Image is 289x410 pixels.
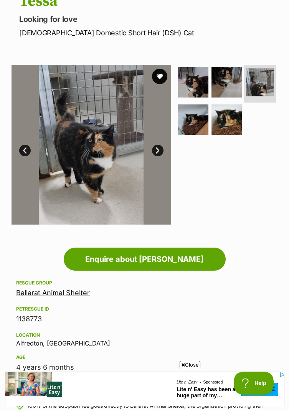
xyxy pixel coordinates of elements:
[198,8,218,13] a: Sponsored
[5,372,284,406] iframe: Advertisement
[178,104,208,135] img: Photo of Tessa
[211,67,242,98] img: Photo of Tessa
[12,65,171,225] img: Photo of Tessa
[16,280,273,286] div: Rescue group
[19,145,31,156] a: Prev
[19,14,277,25] p: Looking for love
[16,332,273,338] div: Location
[16,362,273,373] div: 4 years 6 months
[152,145,163,156] a: Next
[19,28,277,38] p: [DEMOGRAPHIC_DATA] Domestic Short Hair (DSH) Cat
[178,67,208,98] img: Photo of Tessa
[172,15,232,28] a: Lite n' Easy has been a huge part of my weightloss.
[16,314,273,324] div: 1138773
[16,289,90,297] a: Ballarat Animal Shelter
[239,15,270,21] span: Learn More
[246,68,274,96] img: Photo of Tessa
[16,354,273,360] div: Age
[211,104,242,135] img: Photo of Tessa
[64,248,226,271] a: Enquire about [PERSON_NAME]
[16,331,273,347] div: Alfredton, [GEOGRAPHIC_DATA]
[0,0,280,35] a: image
[172,8,198,13] a: Lite n' Easy
[236,11,274,25] a: Learn More
[16,306,273,312] div: PetRescue ID
[234,372,274,395] iframe: Help Scout Beacon - Open
[152,69,167,84] button: favourite
[180,361,200,369] span: Close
